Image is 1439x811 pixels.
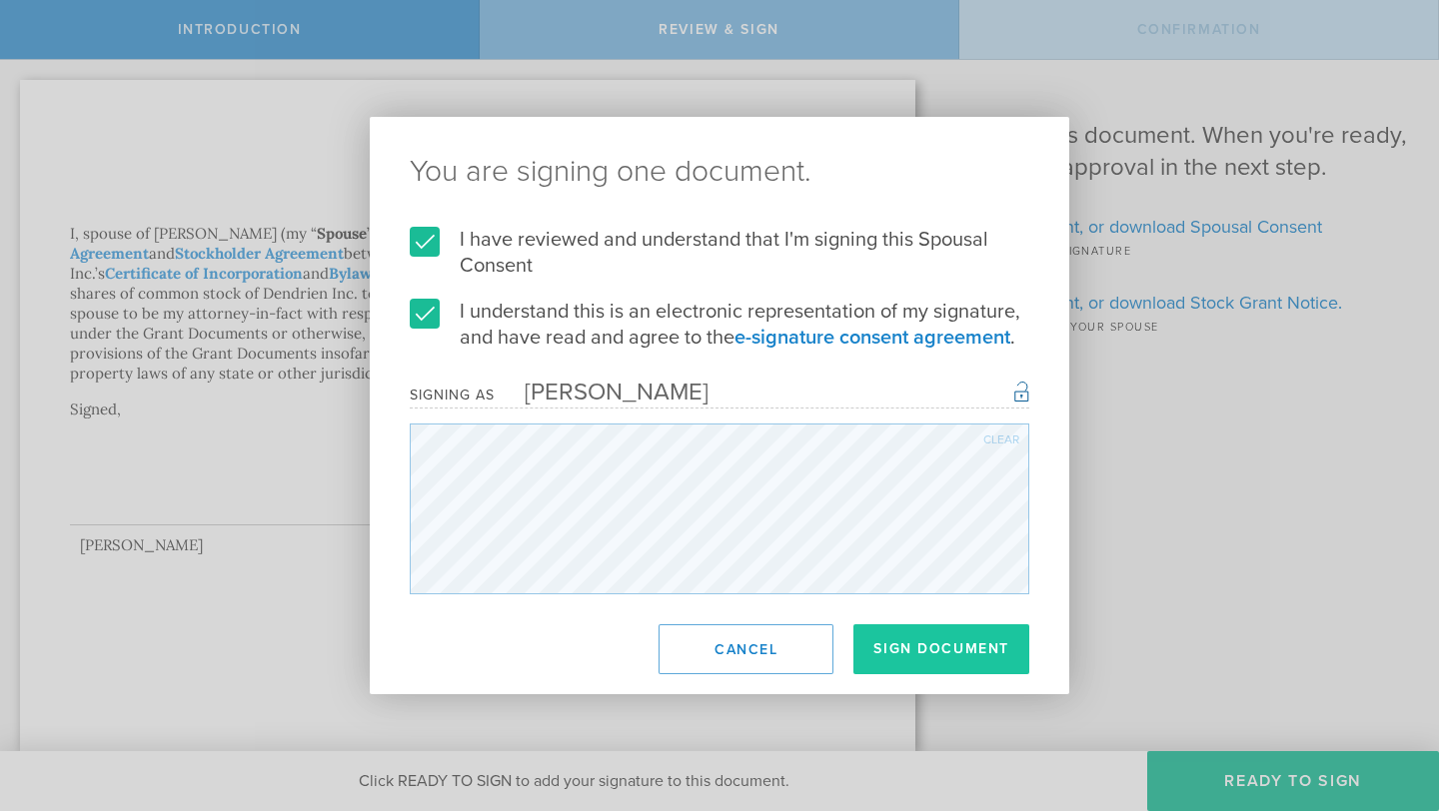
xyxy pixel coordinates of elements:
div: [PERSON_NAME] [495,378,709,406]
ng-pluralize: You are signing one document. [410,157,1029,187]
div: Signing as [410,387,495,404]
a: e-signature consent agreement [734,326,1010,350]
button: Sign Document [853,624,1029,674]
button: Cancel [659,624,833,674]
iframe: Chat Widget [1339,655,1439,751]
label: I understand this is an electronic representation of my signature, and have read and agree to the . [410,299,1029,351]
label: I have reviewed and understand that I'm signing this Spousal Consent [410,227,1029,279]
